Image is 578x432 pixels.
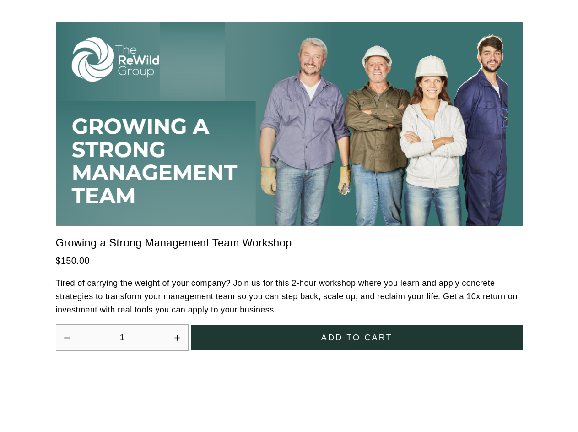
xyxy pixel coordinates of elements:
button: Add to cart [191,325,522,350]
p: Tired of carrying the weight of your company? Join us for this 2-hour workshop where you learn an... [56,277,523,316]
button: Increase quantity by 1 [173,334,181,342]
a: Growing a Strong Management Team Workshop [56,235,292,252]
button: Decrease quantity by 1 [63,334,71,342]
span: Add to cart [321,332,393,344]
div: $150.00 [56,254,523,268]
img: Growing a Strong Management Team Workshop [56,22,523,226]
div: Quantity [56,324,189,351]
